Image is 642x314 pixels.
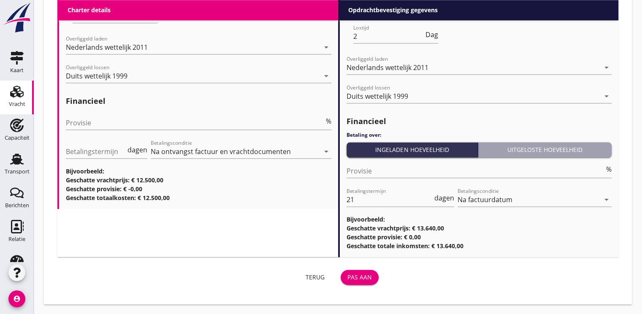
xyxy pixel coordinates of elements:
[5,203,29,208] div: Berichten
[433,195,454,201] div: dagen
[347,12,370,20] strong: Lossen
[347,142,479,157] button: Ingeladen hoeveelheid
[145,11,158,18] span: Dag
[66,43,148,51] div: Nederlands wettelijk 2011
[66,193,331,202] h3: Geschatte totaalkosten: € 12.500,00
[66,116,324,130] input: Provisie
[482,145,608,154] div: Uitgeloste hoeveelheid
[324,118,331,125] div: %
[347,116,612,127] h2: Financieel
[347,193,433,206] input: Betalingstermijn
[601,91,612,101] i: arrow_drop_down
[321,42,331,52] i: arrow_drop_down
[8,236,25,242] div: Relatie
[151,148,291,155] div: Na ontvangst factuur en vrachtdocumenten
[5,169,30,174] div: Transport
[303,273,327,282] div: Terug
[321,71,331,81] i: arrow_drop_down
[66,72,127,80] div: Duits wettelijk 1999
[347,92,408,100] div: Duits wettelijk 1999
[73,9,144,23] input: Lostijd
[604,166,612,173] div: %
[475,12,518,20] label: Garantie leeg
[347,273,372,282] div: Pas aan
[397,12,408,20] label: Tijd
[126,146,147,153] div: dagen
[601,62,612,73] i: arrow_drop_down
[66,167,331,176] h3: Bijvoorbeeld:
[2,2,32,33] img: logo-small.a267ee39.svg
[297,270,334,285] button: Terug
[353,30,424,43] input: Lostijd
[66,95,331,107] h2: Financieel
[66,184,331,193] h3: Geschatte provisie: € -0,00
[347,164,605,178] input: Provisie
[5,135,30,141] div: Capaciteit
[478,142,612,157] button: Uitgeloste hoeveelheid
[350,145,475,154] div: Ingeladen hoeveelheid
[9,101,25,107] div: Vracht
[347,131,612,139] h4: Betaling over:
[8,290,25,307] i: account_circle
[341,270,379,285] button: Pas aan
[66,145,126,158] input: Betalingstermijn
[321,146,331,157] i: arrow_drop_down
[347,241,612,250] h3: Geschatte totale inkomsten: € 13.640,00
[347,64,428,71] div: Nederlands wettelijk 2011
[66,176,331,184] h3: Geschatte vrachtprijs: € 12.500,00
[458,196,512,203] div: Na factuurdatum
[347,233,612,241] h3: Geschatte provisie: € 0,00
[425,31,438,38] span: Dag
[347,224,612,233] h3: Geschatte vrachtprijs: € 13.640,00
[347,215,612,224] h3: Bijvoorbeeld:
[10,68,24,73] div: Kaart
[601,195,612,205] i: arrow_drop_down
[428,12,455,20] label: Conditie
